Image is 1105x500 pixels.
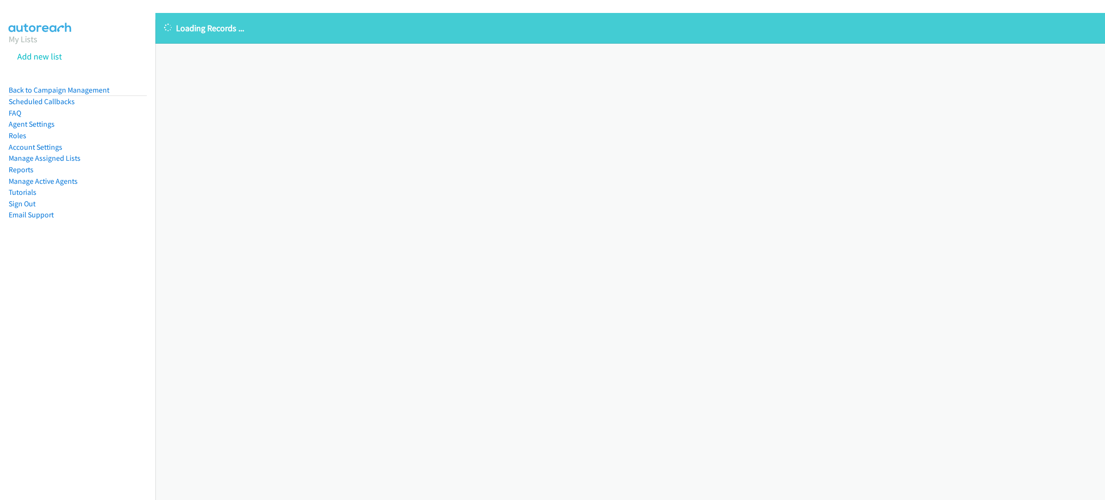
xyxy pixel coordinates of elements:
a: Reports [9,165,34,174]
a: Manage Active Agents [9,177,78,186]
a: Agent Settings [9,119,55,129]
a: Add new list [17,51,62,62]
a: Account Settings [9,143,62,152]
a: FAQ [9,108,21,118]
p: Loading Records ... [164,22,1096,35]
a: Back to Campaign Management [9,85,109,95]
a: My Lists [9,34,37,45]
a: Tutorials [9,188,36,197]
a: Email Support [9,210,54,219]
a: Roles [9,131,26,140]
a: Sign Out [9,199,35,208]
a: Manage Assigned Lists [9,154,81,163]
a: Scheduled Callbacks [9,97,75,106]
